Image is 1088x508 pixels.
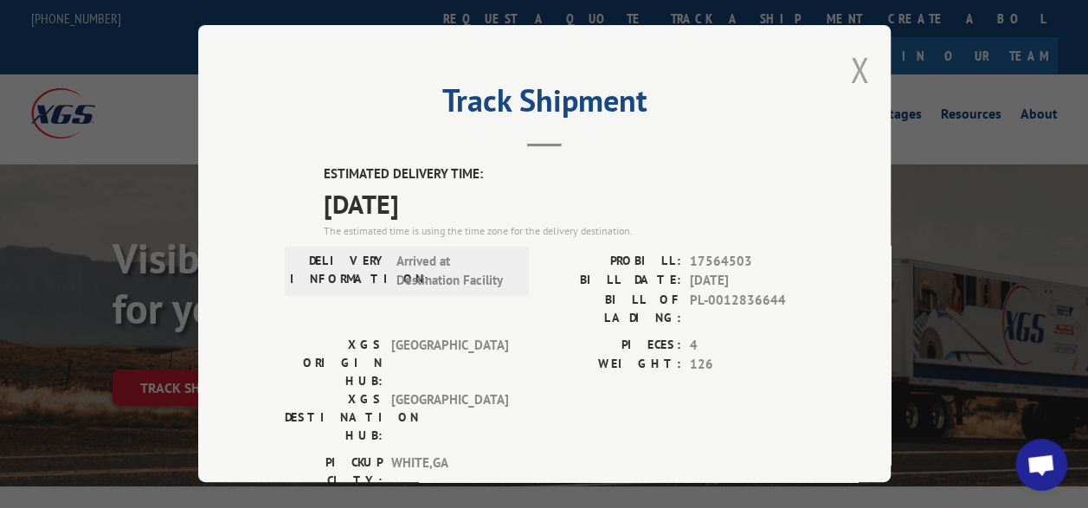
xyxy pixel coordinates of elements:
[285,453,383,490] label: PICKUP CITY:
[544,355,681,375] label: WEIGHT:
[396,252,513,291] span: Arrived at Destination Facility
[544,271,681,291] label: BILL DATE:
[324,223,804,239] div: The estimated time is using the time zone for the delivery destination.
[290,252,388,291] label: DELIVERY INFORMATION:
[324,164,804,184] label: ESTIMATED DELIVERY TIME:
[1015,439,1067,491] a: Open chat
[391,453,508,490] span: WHITE , GA
[544,336,681,356] label: PIECES:
[391,390,508,445] span: [GEOGRAPHIC_DATA]
[324,184,804,223] span: [DATE]
[285,390,383,445] label: XGS DESTINATION HUB:
[690,336,804,356] span: 4
[690,271,804,291] span: [DATE]
[391,336,508,390] span: [GEOGRAPHIC_DATA]
[285,336,383,390] label: XGS ORIGIN HUB:
[544,252,681,272] label: PROBILL:
[544,291,681,327] label: BILL OF LADING:
[850,47,869,93] button: Close modal
[285,88,804,121] h2: Track Shipment
[690,252,804,272] span: 17564503
[690,291,804,327] span: PL-0012836644
[690,355,804,375] span: 126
